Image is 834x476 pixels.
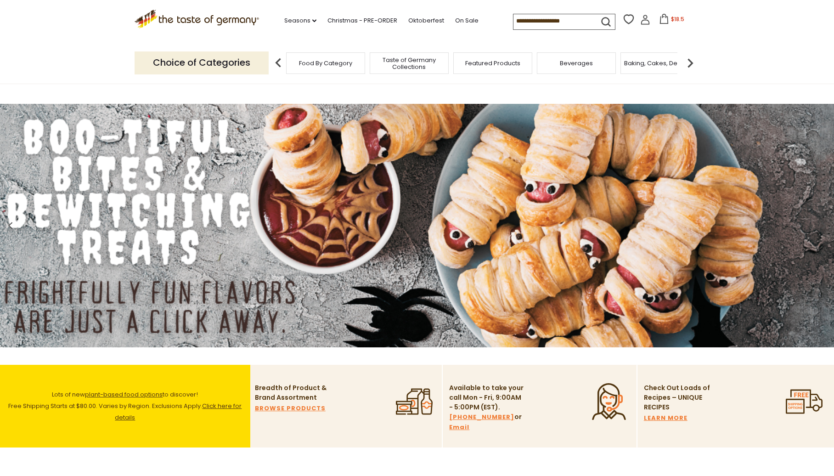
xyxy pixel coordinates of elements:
[408,16,444,26] a: Oktoberfest
[644,413,687,423] a: LEARN MORE
[255,403,326,414] a: BROWSE PRODUCTS
[85,390,163,399] a: plant-based food options
[465,60,520,67] a: Featured Products
[135,51,269,74] p: Choice of Categories
[652,14,691,28] button: $18.5
[284,16,316,26] a: Seasons
[372,57,446,70] a: Taste of Germany Collections
[455,16,479,26] a: On Sale
[624,60,695,67] a: Baking, Cakes, Desserts
[449,383,525,432] p: Available to take your call Mon - Fri, 9:00AM - 5:00PM (EST). or
[681,54,699,72] img: next arrow
[449,422,469,432] a: Email
[449,412,514,422] a: [PHONE_NUMBER]
[269,54,287,72] img: previous arrow
[671,15,684,23] span: $18.5
[327,16,397,26] a: Christmas - PRE-ORDER
[644,383,710,412] p: Check Out Loads of Recipes – UNIQUE RECIPES
[299,60,352,67] a: Food By Category
[560,60,593,67] a: Beverages
[8,390,242,422] span: Lots of new to discover! Free Shipping Starts at $80.00. Varies by Region. Exclusions Apply.
[255,383,331,402] p: Breadth of Product & Brand Assortment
